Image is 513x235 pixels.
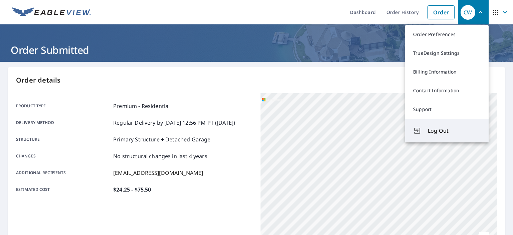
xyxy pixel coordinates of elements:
div: CW [461,5,475,20]
p: Additional recipients [16,169,111,177]
img: EV Logo [12,7,91,17]
p: Structure [16,135,111,143]
p: [EMAIL_ADDRESS][DOMAIN_NAME] [113,169,203,177]
h1: Order Submitted [8,43,505,57]
a: Contact Information [405,81,489,100]
p: Premium - Residential [113,102,170,110]
p: Regular Delivery by [DATE] 12:56 PM PT ([DATE]) [113,119,235,127]
a: TrueDesign Settings [405,44,489,63]
p: Delivery method [16,119,111,127]
a: Order [427,5,455,19]
p: Primary Structure + Detached Garage [113,135,210,143]
span: Log Out [428,127,481,135]
p: $24.25 - $75.50 [113,186,151,194]
a: Order Preferences [405,25,489,44]
a: Billing Information [405,63,489,81]
p: Changes [16,152,111,160]
p: Order details [16,75,497,85]
button: Log Out [405,119,489,142]
a: Support [405,100,489,119]
p: Product type [16,102,111,110]
p: No structural changes in last 4 years [113,152,207,160]
p: Estimated cost [16,186,111,194]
